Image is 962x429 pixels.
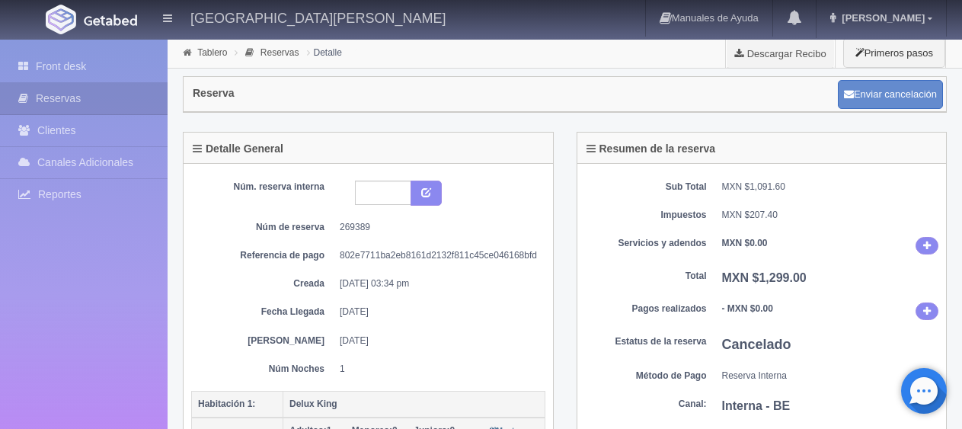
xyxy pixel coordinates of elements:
[585,181,707,194] dt: Sub Total
[84,14,137,26] img: Getabed
[260,47,299,58] a: Reservas
[838,12,925,24] span: [PERSON_NAME]
[303,45,346,59] li: Detalle
[340,249,534,262] dd: 802e7711ba2eb8161d2132f811c45ce046168bfd
[203,306,324,319] dt: Fecha Llegada
[283,391,545,418] th: Delux King
[197,47,227,58] a: Tablero
[585,270,707,283] dt: Total
[722,209,939,222] dd: MXN $207.40
[838,80,943,109] button: Enviar cancelación
[722,271,807,284] b: MXN $1,299.00
[46,5,76,34] img: Getabed
[843,38,945,68] button: Primeros pasos
[585,335,707,348] dt: Estatus de la reserva
[193,88,235,99] h4: Reserva
[193,143,283,155] h4: Detalle General
[340,277,534,290] dd: [DATE] 03:34 pm
[340,221,534,234] dd: 269389
[203,363,324,376] dt: Núm Noches
[340,363,534,376] dd: 1
[722,337,791,352] b: Cancelado
[585,237,707,250] dt: Servicios y adendos
[722,370,939,383] dd: Reserva Interna
[726,38,835,69] a: Descargar Recibo
[586,143,716,155] h4: Resumen de la reserva
[585,398,707,411] dt: Canal:
[203,335,324,347] dt: [PERSON_NAME]
[340,306,534,319] dd: [DATE]
[190,8,446,27] h4: [GEOGRAPHIC_DATA][PERSON_NAME]
[198,399,255,409] b: Habitación 1:
[722,399,791,412] b: Interna - BE
[203,181,324,194] dt: Núm. reserva interna
[203,277,324,290] dt: Creada
[585,303,707,315] dt: Pagos realizados
[203,221,324,234] dt: Núm de reserva
[722,303,773,314] b: - MXN $0.00
[722,238,768,248] b: MXN $0.00
[585,370,707,383] dt: Método de Pago
[585,209,707,222] dt: Impuestos
[203,249,324,262] dt: Referencia de pago
[340,335,534,347] dd: [DATE]
[722,181,939,194] dd: MXN $1,091.60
